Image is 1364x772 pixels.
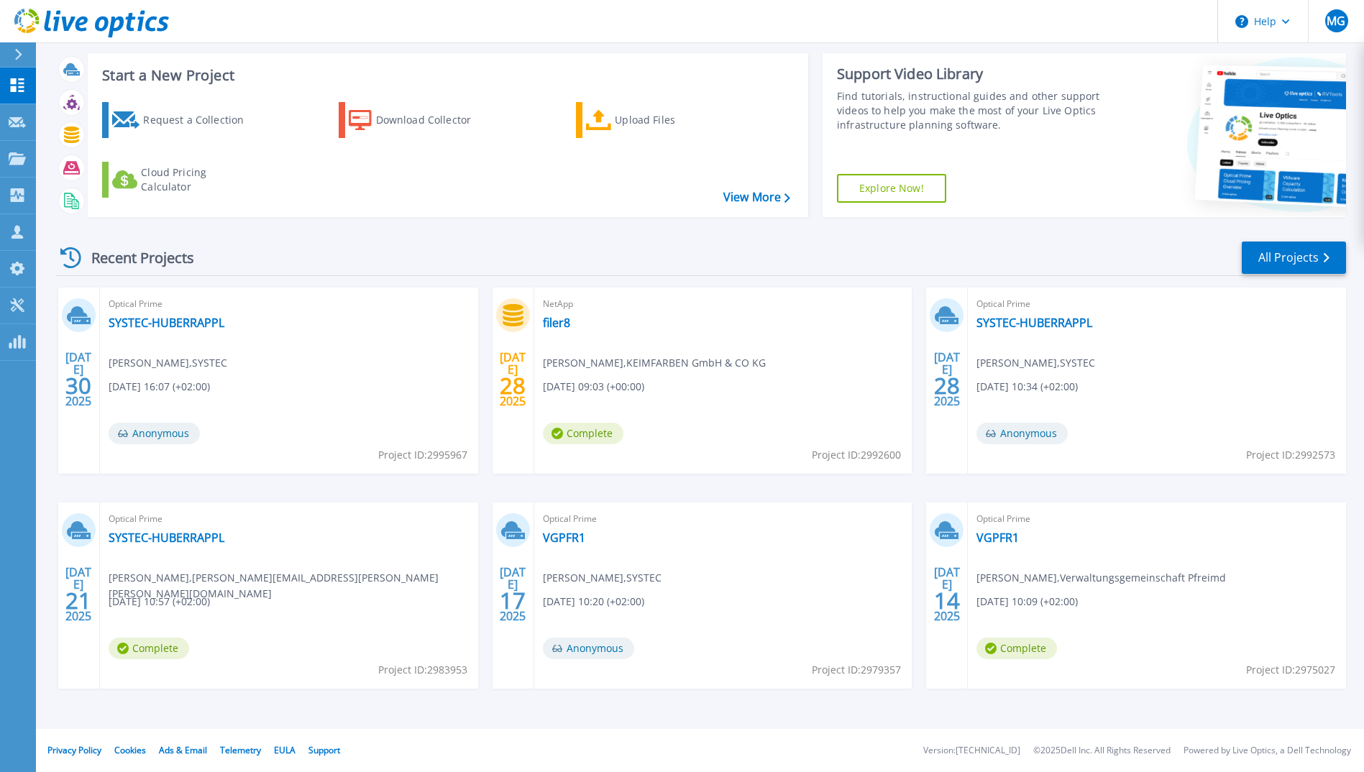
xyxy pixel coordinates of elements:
a: Privacy Policy [47,744,101,756]
li: Version: [TECHNICAL_ID] [923,746,1020,755]
span: Project ID: 2995967 [378,447,467,463]
span: Project ID: 2975027 [1246,662,1335,678]
span: Complete [109,638,189,659]
a: Ads & Email [159,744,207,756]
a: Telemetry [220,744,261,756]
a: All Projects [1242,242,1346,274]
span: 17 [500,594,526,607]
div: [DATE] 2025 [499,353,526,405]
div: Download Collector [376,106,491,134]
div: Recent Projects [55,240,214,275]
li: © 2025 Dell Inc. All Rights Reserved [1033,746,1171,755]
span: Complete [976,638,1057,659]
span: Complete [543,423,623,444]
span: [DATE] 10:09 (+02:00) [976,594,1078,610]
div: [DATE] 2025 [65,568,92,620]
a: VGPFR1 [976,530,1019,545]
span: Optical Prime [109,296,470,312]
a: Download Collector [339,102,499,138]
span: [PERSON_NAME] , KEIMFARBEN GmbH & CO KG [543,355,766,371]
span: [DATE] 10:34 (+02:00) [976,379,1078,395]
span: Project ID: 2992600 [812,447,901,463]
a: EULA [274,744,296,756]
span: [PERSON_NAME] , SYSTEC [976,355,1095,371]
div: [DATE] 2025 [65,353,92,405]
a: VGPFR1 [543,530,585,545]
span: MG [1327,15,1345,27]
span: Project ID: 2992573 [1246,447,1335,463]
span: [PERSON_NAME] , SYSTEC [109,355,227,371]
span: [DATE] 10:57 (+02:00) [109,594,210,610]
a: SYSTEC-HUBERRAPPL [109,316,224,330]
div: Cloud Pricing Calculator [141,165,256,194]
a: Cookies [114,744,146,756]
span: Anonymous [543,638,634,659]
a: Support [308,744,340,756]
a: Cloud Pricing Calculator [102,162,262,198]
h3: Start a New Project [102,68,789,83]
a: Upload Files [576,102,736,138]
div: Find tutorials, instructional guides and other support videos to help you make the most of your L... [837,89,1104,132]
span: [DATE] 10:20 (+02:00) [543,594,644,610]
div: [DATE] 2025 [933,568,961,620]
span: 21 [65,594,91,607]
span: 30 [65,380,91,392]
a: filer8 [543,316,570,330]
span: [PERSON_NAME] , Verwaltungsgemeinschaft Pfreimd [976,570,1226,586]
span: 28 [500,380,526,392]
span: Optical Prime [543,511,904,527]
a: View More [723,190,790,204]
span: [DATE] 16:07 (+02:00) [109,379,210,395]
div: [DATE] 2025 [933,353,961,405]
span: NetApp [543,296,904,312]
div: Support Video Library [837,65,1104,83]
a: Explore Now! [837,174,946,203]
li: Powered by Live Optics, a Dell Technology [1184,746,1351,755]
a: SYSTEC-HUBERRAPPL [976,316,1092,330]
a: SYSTEC-HUBERRAPPL [109,530,224,545]
span: Anonymous [976,423,1068,444]
div: Upload Files [615,106,730,134]
span: Optical Prime [109,511,470,527]
span: 14 [934,594,960,607]
span: Optical Prime [976,511,1337,527]
span: [DATE] 09:03 (+00:00) [543,379,644,395]
span: Project ID: 2979357 [812,662,901,678]
span: Anonymous [109,423,200,444]
div: [DATE] 2025 [499,568,526,620]
span: 28 [934,380,960,392]
a: Request a Collection [102,102,262,138]
span: Project ID: 2983953 [378,662,467,678]
div: Request a Collection [143,106,258,134]
span: Optical Prime [976,296,1337,312]
span: [PERSON_NAME] , SYSTEC [543,570,662,586]
span: [PERSON_NAME] , [PERSON_NAME][EMAIL_ADDRESS][PERSON_NAME][PERSON_NAME][DOMAIN_NAME] [109,570,478,602]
